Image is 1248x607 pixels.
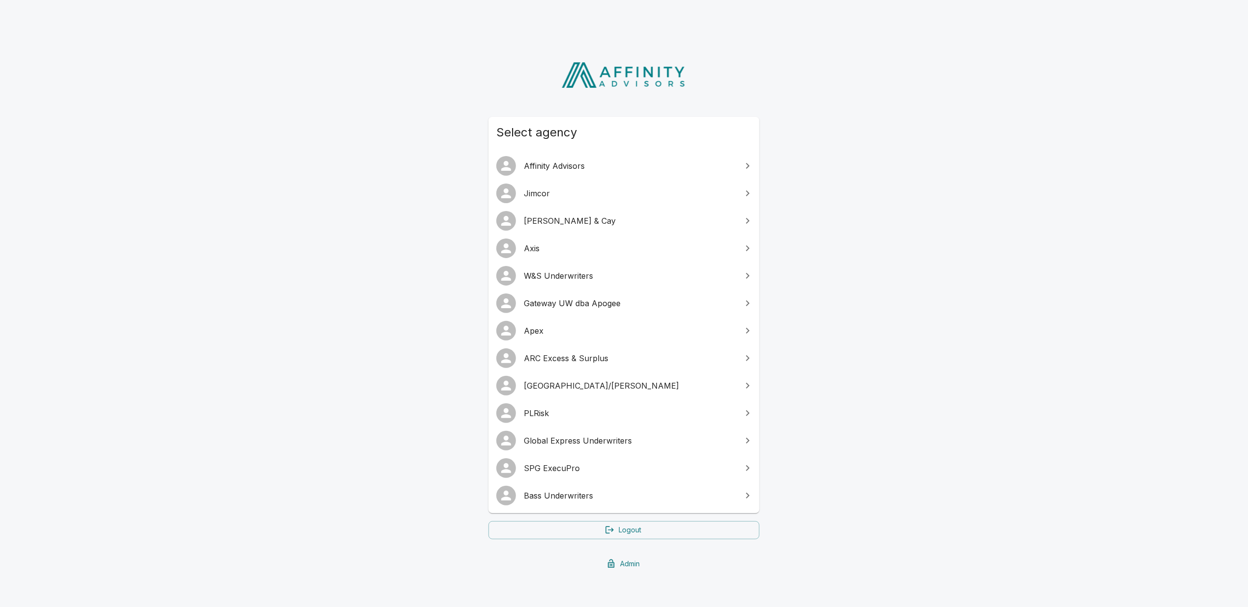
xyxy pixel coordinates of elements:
a: Affinity Advisors [488,152,760,180]
span: SPG ExecuPro [524,462,736,474]
img: Affinity Advisors Logo [554,59,695,91]
span: Select agency [496,125,752,140]
a: PLRisk [488,399,760,427]
a: Axis [488,235,760,262]
span: Global Express Underwriters [524,435,736,447]
span: Affinity Advisors [524,160,736,172]
a: W&S Underwriters [488,262,760,290]
a: ARC Excess & Surplus [488,344,760,372]
span: Jimcor [524,187,736,199]
a: Logout [488,521,760,539]
a: Global Express Underwriters [488,427,760,454]
span: W&S Underwriters [524,270,736,282]
span: Axis [524,242,736,254]
span: Bass Underwriters [524,490,736,501]
span: PLRisk [524,407,736,419]
span: [PERSON_NAME] & Cay [524,215,736,227]
span: Gateway UW dba Apogee [524,297,736,309]
a: Jimcor [488,180,760,207]
a: Admin [488,555,760,573]
a: SPG ExecuPro [488,454,760,482]
a: Apex [488,317,760,344]
span: ARC Excess & Surplus [524,352,736,364]
a: [PERSON_NAME] & Cay [488,207,760,235]
a: Bass Underwriters [488,482,760,509]
span: Apex [524,325,736,337]
a: [GEOGRAPHIC_DATA]/[PERSON_NAME] [488,372,760,399]
a: Gateway UW dba Apogee [488,290,760,317]
span: [GEOGRAPHIC_DATA]/[PERSON_NAME] [524,380,736,392]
